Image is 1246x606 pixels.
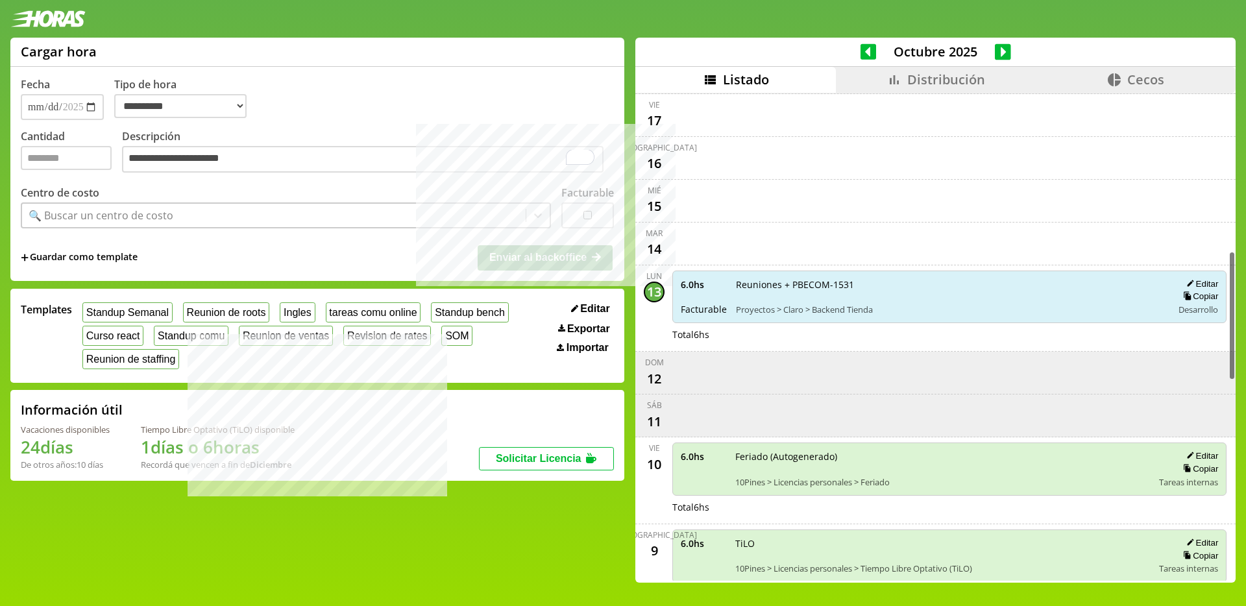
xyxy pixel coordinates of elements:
[21,302,72,317] span: Templates
[644,411,665,431] div: 11
[644,196,665,217] div: 15
[561,186,614,200] label: Facturable
[644,110,665,131] div: 17
[580,303,609,315] span: Editar
[735,450,1150,463] span: Feriado (Autogenerado)
[672,328,1227,341] div: Total 6 hs
[649,442,660,454] div: vie
[611,142,697,153] div: [DEMOGRAPHIC_DATA]
[644,239,665,260] div: 14
[21,146,112,170] input: Cantidad
[1179,304,1218,315] span: Desarrollo
[1159,563,1218,574] span: Tareas internas
[644,454,665,474] div: 10
[681,278,727,291] span: 6.0 hs
[82,302,173,322] button: Standup Semanal
[479,447,614,470] button: Solicitar Licencia
[10,10,86,27] img: logotipo
[681,537,726,550] span: 6.0 hs
[431,302,508,322] button: Standup bench
[239,326,333,346] button: Reunion de ventas
[280,302,315,322] button: Ingles
[554,322,614,335] button: Exportar
[141,459,295,470] div: Recordá que vencen a fin de
[21,250,138,265] span: +Guardar como template
[567,302,614,315] button: Editar
[122,146,604,173] textarea: To enrich screen reader interactions, please activate Accessibility in Grammarly extension settings
[250,459,291,470] b: Diciembre
[122,129,614,176] label: Descripción
[82,349,179,369] button: Reunion de staffing
[645,357,664,368] div: dom
[21,129,122,176] label: Cantidad
[736,304,1164,315] span: Proyectos > Claro > Backend Tienda
[648,185,661,196] div: mié
[21,424,110,435] div: Vacaciones disponibles
[496,453,581,464] span: Solicitar Licencia
[644,540,665,561] div: 9
[646,228,663,239] div: mar
[21,250,29,265] span: +
[21,401,123,418] h2: Información útil
[644,153,665,174] div: 16
[635,93,1236,581] div: scrollable content
[723,71,769,88] span: Listado
[646,271,662,282] div: lun
[21,435,110,459] h1: 24 días
[21,43,97,60] h1: Cargar hora
[326,302,421,322] button: tareas comu online
[681,450,726,463] span: 6.0 hs
[735,476,1150,488] span: 10Pines > Licencias personales > Feriado
[644,368,665,389] div: 12
[21,77,50,91] label: Fecha
[649,99,660,110] div: vie
[644,282,665,302] div: 13
[735,563,1150,574] span: 10Pines > Licencias personales > Tiempo Libre Optativo (TiLO)
[567,342,609,354] span: Importar
[1127,71,1164,88] span: Cecos
[1182,537,1218,548] button: Editar
[114,77,257,120] label: Tipo de hora
[21,186,99,200] label: Centro de costo
[1179,291,1218,302] button: Copiar
[1182,278,1218,289] button: Editar
[736,278,1164,291] span: Reuniones + PBECOM-1531
[343,326,431,346] button: Revision de rates
[1179,463,1218,474] button: Copiar
[567,323,610,335] span: Exportar
[141,435,295,459] h1: 1 días o 6 horas
[611,529,697,540] div: [DEMOGRAPHIC_DATA]
[82,326,143,346] button: Curso react
[154,326,228,346] button: Standup comu
[907,71,985,88] span: Distribución
[441,326,472,346] button: SOM
[681,303,727,315] span: Facturable
[183,302,269,322] button: Reunion de roots
[672,501,1227,513] div: Total 6 hs
[141,424,295,435] div: Tiempo Libre Optativo (TiLO) disponible
[114,94,247,118] select: Tipo de hora
[29,208,173,223] div: 🔍 Buscar un centro de costo
[1179,550,1218,561] button: Copiar
[647,400,662,411] div: sáb
[1182,450,1218,461] button: Editar
[21,459,110,470] div: De otros años: 10 días
[735,537,1150,550] span: TiLO
[876,43,995,60] span: Octubre 2025
[1159,476,1218,488] span: Tareas internas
